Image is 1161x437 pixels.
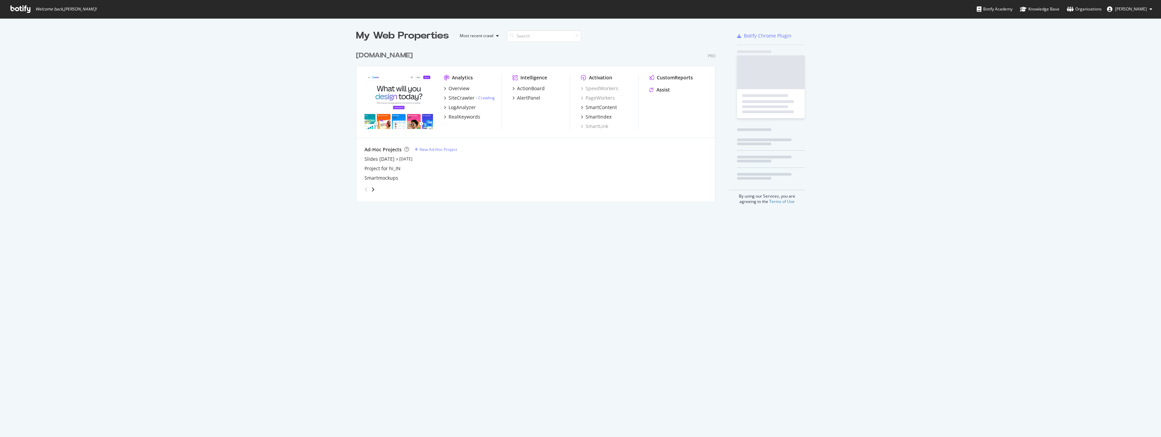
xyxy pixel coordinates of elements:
[520,74,547,81] div: Intelligence
[454,30,502,41] button: Most recent crawl
[507,30,581,42] input: Search
[460,34,493,38] div: Most recent crawl
[586,104,617,111] div: SmartContent
[420,147,457,152] div: New Ad-Hoc Project
[476,95,495,101] div: -
[449,85,469,92] div: Overview
[414,147,457,152] a: New Ad-Hoc Project
[356,51,413,60] div: [DOMAIN_NAME]
[356,29,449,43] div: My Web Properties
[444,113,480,120] a: RealKeywords
[769,199,794,204] a: Terms of Use
[729,190,805,204] div: By using our Services, you are agreeing to the
[1020,6,1059,12] div: Knowledge Base
[977,6,1013,12] div: Botify Academy
[744,32,791,39] div: Botify Chrome Plugin
[581,95,615,101] a: PageWorkers
[649,86,670,93] a: Assist
[364,74,433,129] img: canva.com
[444,95,495,101] a: SiteCrawler- Crawling
[362,184,371,195] div: angle-left
[478,95,495,101] a: Crawling
[586,113,612,120] div: SmartIndex
[581,85,618,92] a: SpeedWorkers
[517,95,540,101] div: AlertPanel
[708,53,715,59] div: Pro
[512,85,545,92] a: ActionBoard
[364,175,398,181] a: Smartmockups
[581,113,612,120] a: SmartIndex
[449,104,476,111] div: LogAnalyzer
[1115,6,1147,12] span: An Nguyen
[1102,4,1158,15] button: [PERSON_NAME]
[657,74,693,81] div: CustomReports
[581,104,617,111] a: SmartContent
[449,95,475,101] div: SiteCrawler
[399,156,412,162] a: [DATE]
[35,6,97,12] span: Welcome back, [PERSON_NAME] !
[444,104,476,111] a: LogAnalyzer
[581,123,608,130] a: SmartLink
[737,32,791,39] a: Botify Chrome Plugin
[371,186,375,193] div: angle-right
[452,74,473,81] div: Analytics
[649,74,693,81] a: CustomReports
[356,43,721,201] div: grid
[517,85,545,92] div: ActionBoard
[364,156,395,162] a: Slides [DATE]
[364,146,402,153] div: Ad-Hoc Projects
[364,165,401,172] a: Project for hi_IN
[449,113,480,120] div: RealKeywords
[1067,6,1102,12] div: Organizations
[444,85,469,92] a: Overview
[589,74,612,81] div: Activation
[656,86,670,93] div: Assist
[356,51,415,60] a: [DOMAIN_NAME]
[512,95,540,101] a: AlertPanel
